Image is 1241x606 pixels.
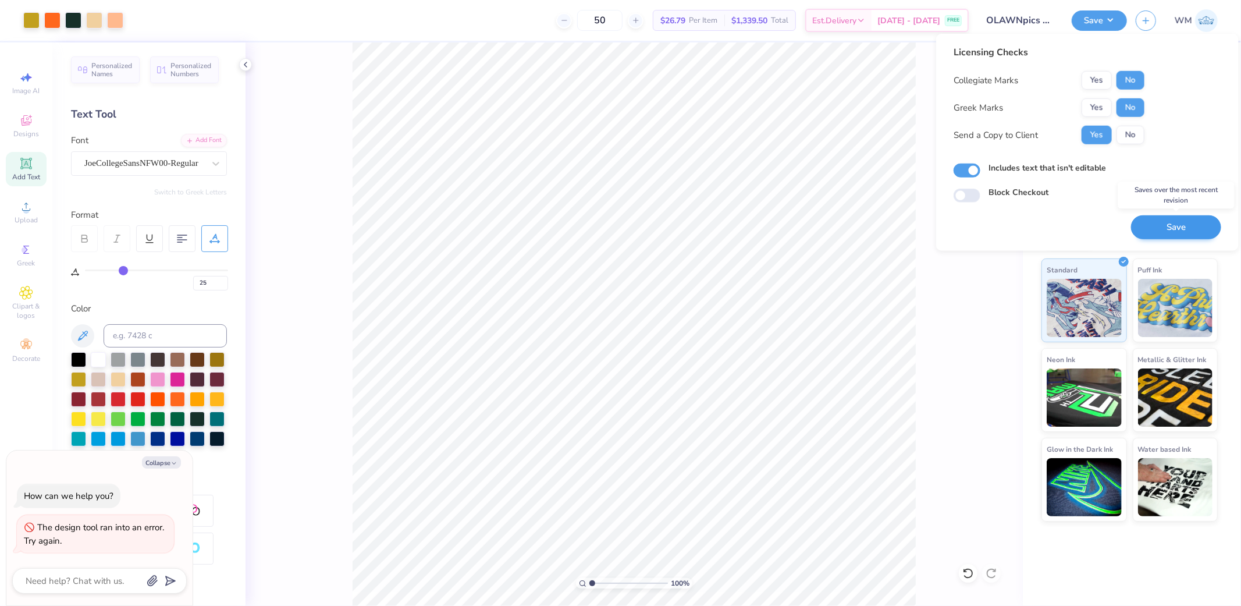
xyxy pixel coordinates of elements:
div: Color [71,302,227,316]
a: WM [1175,9,1218,32]
span: [DATE] - [DATE] [877,15,940,27]
input: Untitled Design [977,9,1063,32]
img: Glow in the Dark Ink [1047,458,1122,516]
button: Yes [1082,126,1112,144]
span: Personalized Numbers [170,62,212,78]
button: No [1116,71,1144,90]
button: Save [1072,10,1127,31]
label: Font [71,134,88,147]
span: Clipart & logos [6,302,47,320]
span: Upload [15,215,38,225]
span: Image AI [13,86,40,95]
input: – – [577,10,623,31]
div: Saves over the most recent revision [1118,182,1235,208]
button: Collapse [142,456,181,469]
div: Format [71,208,228,222]
span: Neon Ink [1047,353,1075,366]
div: How can we help you? [24,490,113,502]
span: Per Item [689,15,717,27]
span: Glow in the Dark Ink [1047,443,1113,455]
span: Personalized Names [91,62,133,78]
button: Save [1131,215,1221,239]
span: $26.79 [660,15,685,27]
div: Text Tool [71,107,227,122]
button: Yes [1082,71,1112,90]
button: No [1116,98,1144,117]
span: Puff Ink [1138,264,1162,276]
span: WM [1175,14,1192,27]
span: Decorate [12,354,40,363]
div: Collegiate Marks [954,74,1018,87]
label: Includes text that isn't editable [988,162,1106,174]
button: Switch to Greek Letters [154,187,227,197]
div: The design tool ran into an error. Try again. [24,522,164,547]
button: Yes [1082,98,1112,117]
button: No [1116,126,1144,144]
span: Designs [13,129,39,139]
span: Water based Ink [1138,443,1192,455]
span: FREE [947,16,959,24]
span: Est. Delivery [812,15,856,27]
div: Greek Marks [954,101,1003,115]
input: e.g. 7428 c [104,324,227,348]
span: 100 % [671,578,689,589]
span: $1,339.50 [731,15,767,27]
span: Metallic & Glitter Ink [1138,353,1207,366]
span: Add Text [12,172,40,182]
img: Wilfredo Manabat [1195,9,1218,32]
span: Total [771,15,788,27]
span: Standard [1047,264,1078,276]
div: Licensing Checks [954,45,1144,59]
img: Neon Ink [1047,368,1122,427]
img: Metallic & Glitter Ink [1138,368,1213,427]
img: Standard [1047,279,1122,337]
span: Greek [17,258,35,268]
div: Add Font [181,134,227,147]
div: Send a Copy to Client [954,129,1038,142]
img: Puff Ink [1138,279,1213,337]
label: Block Checkout [988,186,1048,199]
img: Water based Ink [1138,458,1213,516]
